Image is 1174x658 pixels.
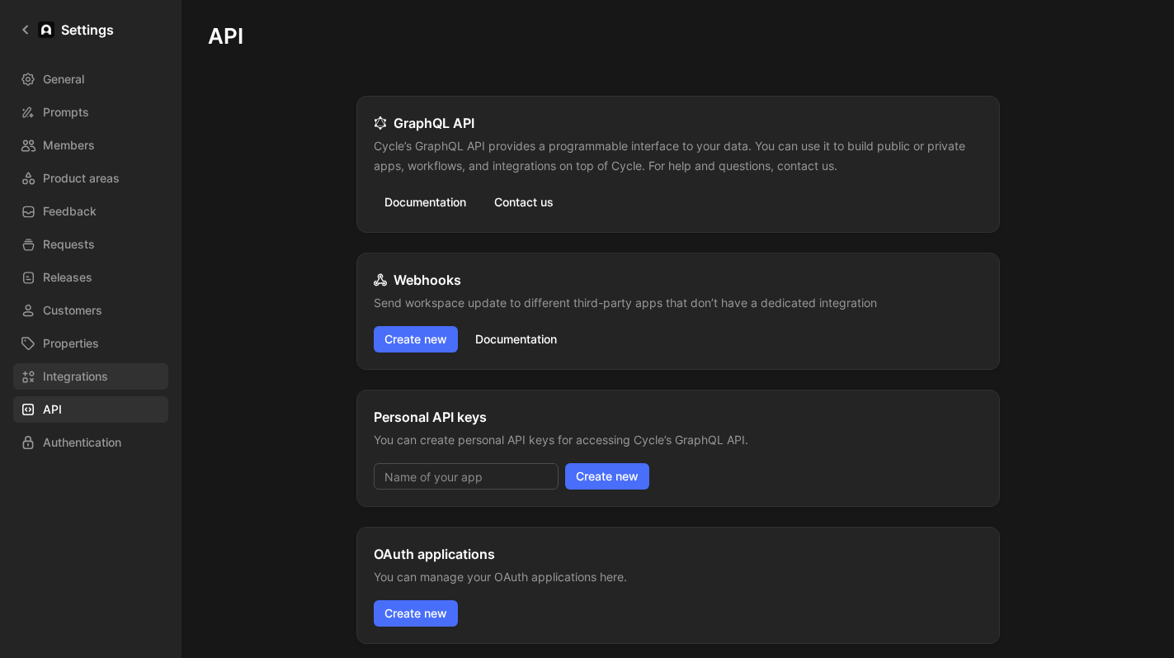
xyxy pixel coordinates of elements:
a: Properties [13,330,168,357]
span: Releases [43,267,92,287]
span: Create new [384,604,447,623]
a: Integrations [13,363,168,390]
span: Contact us [494,192,554,212]
a: Members [13,132,168,159]
span: Authentication [43,433,121,452]
span: Integrations [43,367,108,386]
button: Create new [565,463,649,490]
a: Feedback [13,198,168,225]
h2: GraphQL API [374,113,474,133]
p: You can manage your OAuth applications here. [374,567,627,587]
span: Create new [576,466,639,486]
h2: Personal API keys [374,407,487,427]
button: Contact us [483,189,564,215]
span: Requests [43,234,95,254]
a: Documentation [374,189,477,215]
button: Create new [374,600,458,627]
span: Customers [43,301,102,320]
span: General [43,69,84,89]
input: Name of your app [374,463,559,490]
a: Requests [13,231,168,258]
a: Product areas [13,165,168,192]
span: API [43,400,62,419]
span: Create new [384,329,447,349]
p: Cycle’s GraphQL API provides a programmable interface to your data. You can use it to build publi... [374,136,983,176]
h2: Webhooks [374,270,461,290]
p: You can create personal API keys for accessing Cycle’s GraphQL API. [374,430,748,450]
a: API [13,396,168,423]
span: Prompts [43,102,89,122]
a: Releases [13,264,168,291]
h2: OAuth applications [374,544,495,564]
a: Settings [13,13,120,46]
span: Product areas [43,168,120,188]
h1: API [208,26,1148,46]
button: Create new [374,326,458,353]
span: Feedback [43,201,97,221]
span: Properties [43,334,99,353]
a: Prompts [13,99,168,125]
a: General [13,66,168,92]
h1: Settings [61,20,114,40]
a: Documentation [464,326,568,353]
p: Send workspace update to different third-party apps that don’t have a dedicated integration [374,293,877,313]
a: Authentication [13,429,168,456]
span: Members [43,135,95,155]
a: Customers [13,297,168,324]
